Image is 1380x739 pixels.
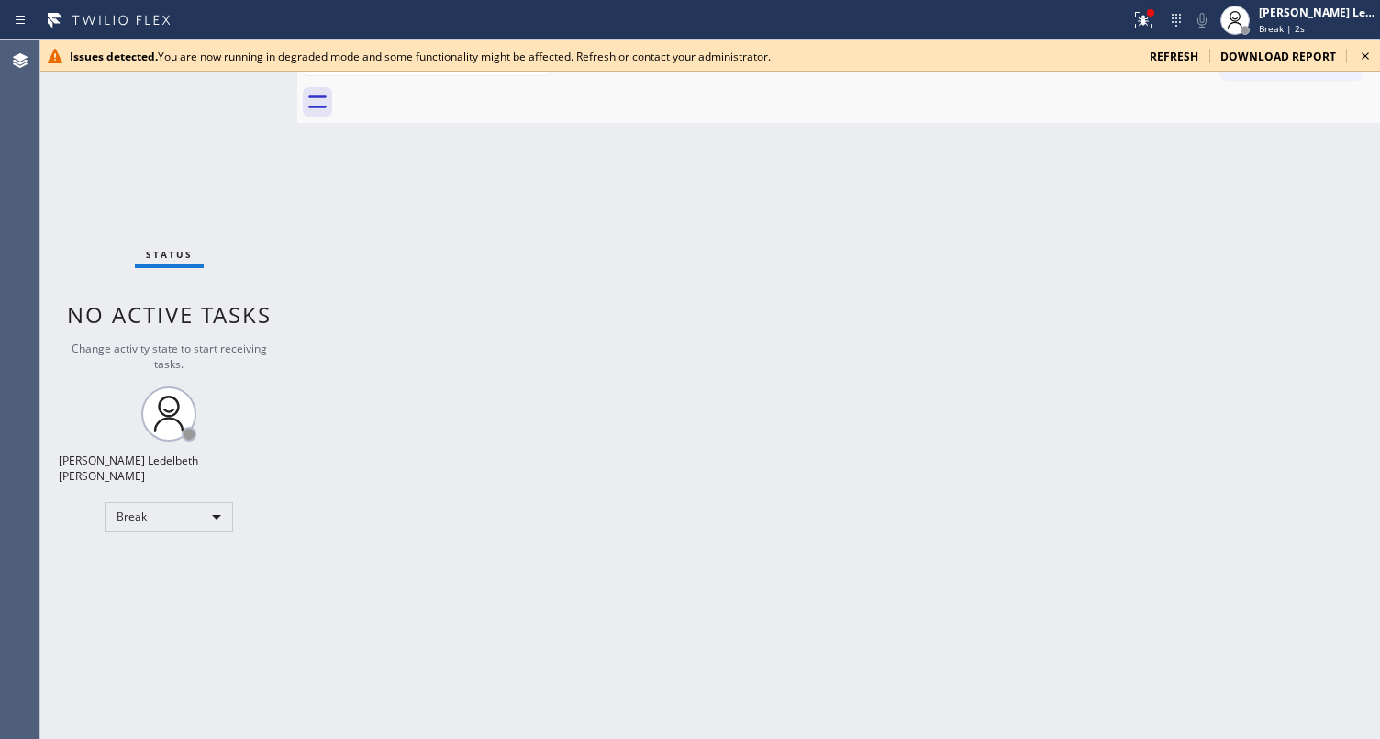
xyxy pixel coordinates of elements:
[105,502,233,532] div: Break
[70,49,158,64] b: Issues detected.
[1259,5,1374,20] div: [PERSON_NAME] Ledelbeth [PERSON_NAME]
[70,49,1135,64] div: You are now running in degraded mode and some functionality might be affected. Refresh or contact...
[59,453,279,484] div: [PERSON_NAME] Ledelbeth [PERSON_NAME]
[72,341,267,372] span: Change activity state to start receiving tasks.
[1189,7,1215,33] button: Mute
[1220,49,1336,64] span: download report
[146,248,193,261] span: Status
[1259,22,1305,35] span: Break | 2s
[1150,49,1198,64] span: refresh
[67,299,272,330] span: No active tasks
